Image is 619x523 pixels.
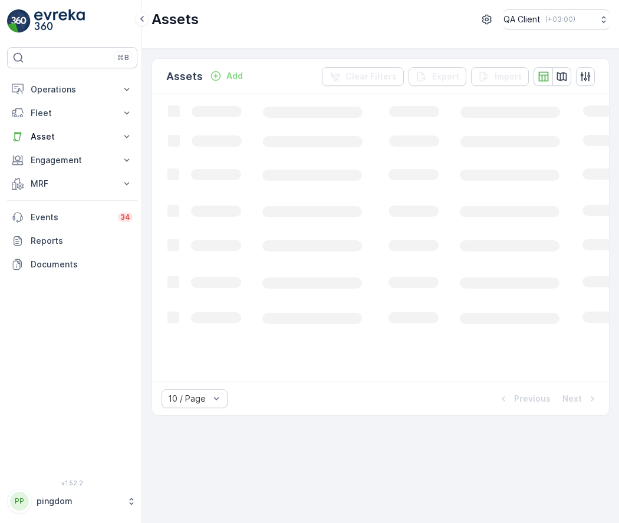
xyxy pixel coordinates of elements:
[31,178,114,190] p: MRF
[205,69,248,83] button: Add
[31,154,114,166] p: Engagement
[7,125,137,148] button: Asset
[7,489,137,514] button: PPpingdom
[503,9,610,29] button: QA Client(+03:00)
[514,393,551,405] p: Previous
[495,71,522,82] p: Import
[561,392,600,406] button: Next
[31,235,133,247] p: Reports
[31,211,111,223] p: Events
[7,172,137,196] button: MRF
[31,107,114,119] p: Fleet
[120,213,130,222] p: 34
[34,9,85,33] img: logo_light-DOdMpM7g.png
[322,67,404,86] button: Clear Filters
[10,492,29,511] div: PP
[7,479,137,486] span: v 1.52.2
[7,253,137,276] a: Documents
[496,392,552,406] button: Previous
[7,101,137,125] button: Fleet
[7,206,137,229] a: Events34
[432,71,459,82] p: Export
[152,10,199,29] p: Assets
[7,9,31,33] img: logo
[7,229,137,253] a: Reports
[7,78,137,101] button: Operations
[345,71,397,82] p: Clear Filters
[545,15,575,24] p: ( +03:00 )
[31,131,114,143] p: Asset
[166,68,203,85] p: Assets
[7,148,137,172] button: Engagement
[117,53,129,62] p: ⌘B
[471,67,529,86] button: Import
[31,259,133,270] p: Documents
[409,67,466,86] button: Export
[37,495,121,507] p: pingdom
[562,393,582,405] p: Next
[31,84,114,95] p: Operations
[503,14,541,25] p: QA Client
[226,70,243,82] p: Add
